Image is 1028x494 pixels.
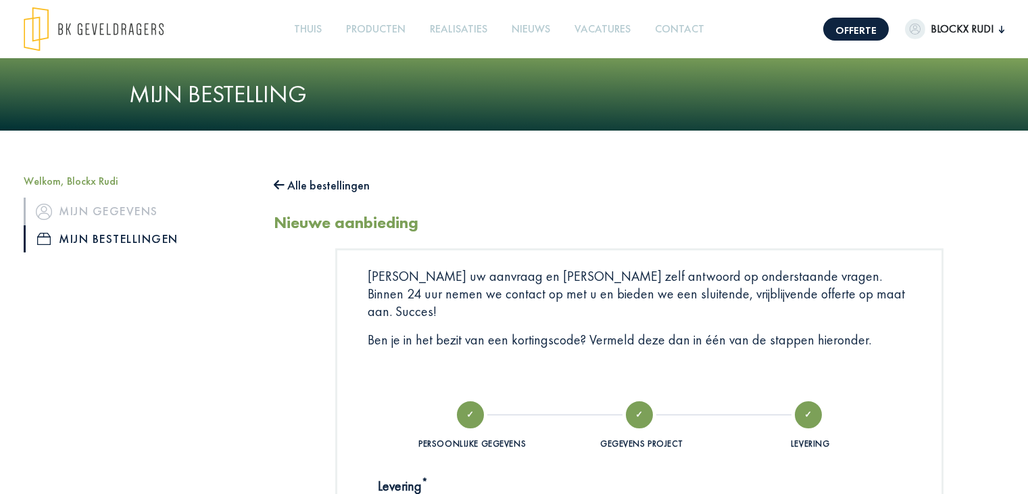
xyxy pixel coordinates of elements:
font: Mijn bestelling [129,78,307,110]
font: [PERSON_NAME] uw aanvraag en [PERSON_NAME] zelf antwoord op onderstaande vragen. Binnen 24 uur ne... [368,267,905,320]
font: Thuis [294,22,322,36]
a: Contact [650,14,710,45]
button: Blockx Rudi [905,19,1004,39]
a: Thuis [289,14,327,45]
font: Blockx Rudi [931,22,994,36]
img: icon [37,233,51,245]
font: Nieuwe aanbieding [274,212,418,233]
font: Mijn gegevens [59,203,158,219]
font: Alle bestellingen [287,177,370,193]
a: iconMijn bestellingen [24,225,253,252]
font: Offerte [835,23,877,37]
font: Gegevens project [600,438,682,449]
a: Realisaties [424,14,493,45]
font: Producten [346,22,406,36]
font: Persoonlijke gegevens [418,438,526,449]
font: Vacatures [574,22,631,36]
font: Ben je in het bezit van een kortingscode? Vermeld deze dan in één van de stappen hieronder. [368,331,871,349]
a: iconMijn gegevens [24,198,253,225]
font: Levering [791,438,830,449]
font: Nieuws [512,22,550,36]
font: Contact [655,22,704,36]
a: Nieuws [506,14,556,45]
a: Vacatures [569,14,636,45]
font: Realisaties [430,22,487,36]
img: icon [36,204,52,220]
img: logo [24,7,164,51]
img: dummypic.png [905,19,925,39]
font: Welkom, Blockx Rudi [24,174,118,188]
button: Alle bestellingen [274,175,370,196]
font: Mijn bestellingen [59,231,178,246]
